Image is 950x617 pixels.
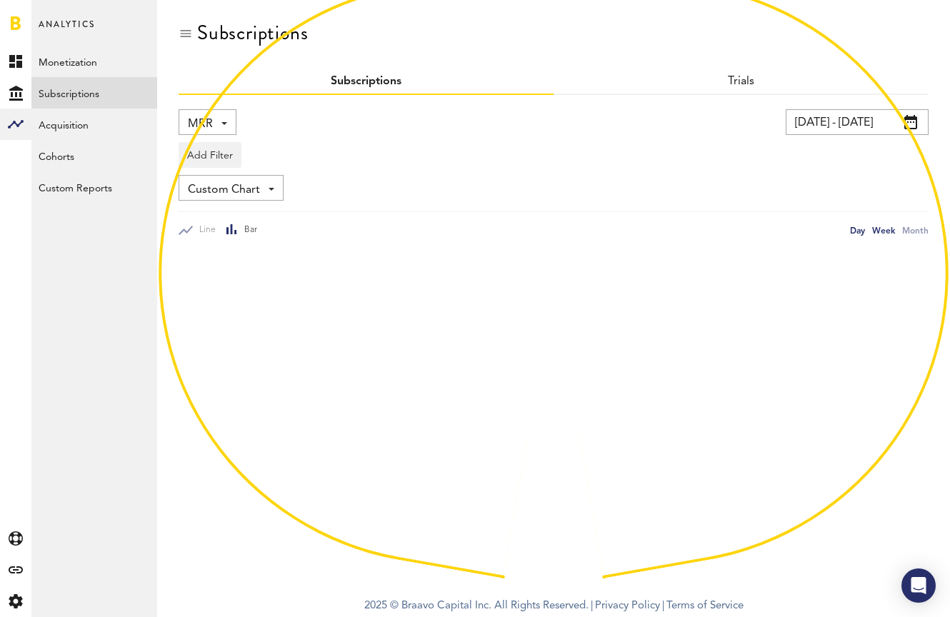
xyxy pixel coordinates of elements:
[850,223,865,238] div: Day
[901,568,936,603] div: Open Intercom Messenger
[188,178,260,202] span: Custom Chart
[364,596,589,617] span: 2025 © Braavo Capital Inc. All Rights Reserved.
[31,77,157,109] a: Subscriptions
[31,109,157,140] a: Acquisition
[728,76,754,87] a: Trials
[179,142,241,168] button: Add Filter
[39,16,95,46] span: Analytics
[31,140,157,171] a: Cohorts
[31,46,157,77] a: Monetization
[872,223,895,238] div: Week
[666,601,744,611] a: Terms of Service
[197,21,308,44] div: Subscriptions
[193,224,216,236] span: Line
[238,224,257,236] span: Bar
[331,76,401,87] a: Subscriptions
[595,601,660,611] a: Privacy Policy
[188,112,213,136] span: MRR
[902,223,929,238] div: Month
[30,10,81,23] span: Support
[31,171,157,203] a: Custom Reports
